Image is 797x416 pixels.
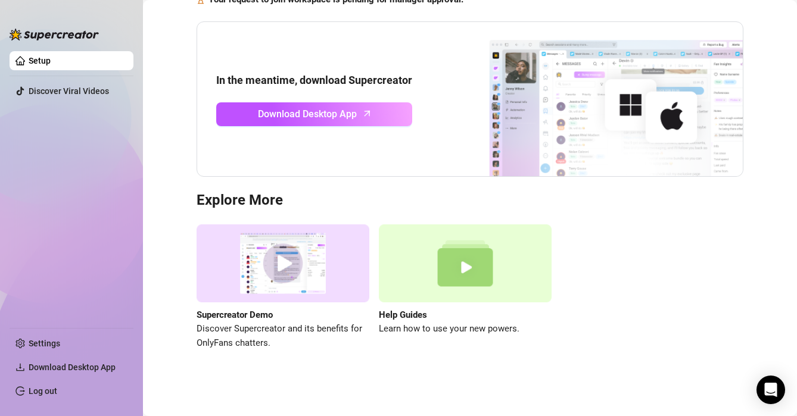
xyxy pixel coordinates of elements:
[756,376,785,404] div: Open Intercom Messenger
[29,86,109,96] a: Discover Viral Videos
[379,224,552,350] a: Help GuidesLearn how to use your new powers.
[15,362,25,372] span: download
[258,107,357,121] span: Download Desktop App
[197,322,369,350] span: Discover Supercreator and its benefits for OnlyFans chatters.
[379,309,427,320] strong: Help Guides
[10,29,99,40] img: logo-BBDzfeDw.svg
[197,309,273,320] strong: Supercreator Demo
[445,22,743,177] img: download app
[29,56,51,65] a: Setup
[216,74,412,86] strong: In the meantime, download Supercreator
[216,102,412,126] a: Download Desktop Apparrow-up
[379,224,552,302] img: help guides
[197,224,369,302] img: supercreator demo
[360,107,374,120] span: arrow-up
[197,224,369,350] a: Supercreator DemoDiscover Supercreator and its benefits for OnlyFans chatters.
[29,362,116,372] span: Download Desktop App
[197,191,743,210] h3: Explore More
[29,339,60,348] a: Settings
[379,322,552,336] span: Learn how to use your new powers.
[29,386,57,396] a: Log out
